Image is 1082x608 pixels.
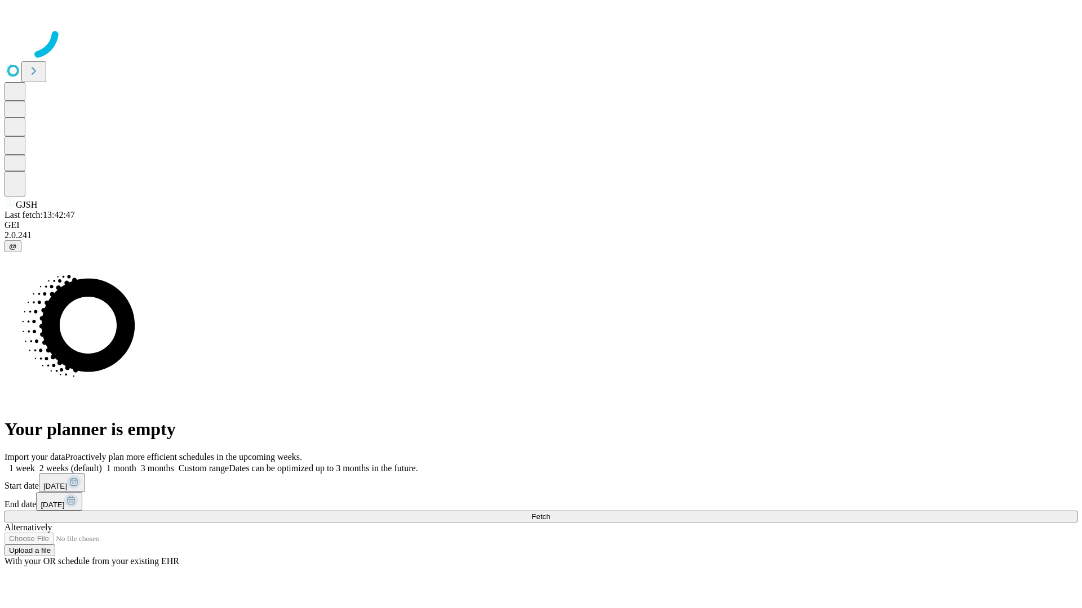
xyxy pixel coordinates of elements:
[5,473,1077,492] div: Start date
[65,452,302,462] span: Proactively plan more efficient schedules in the upcoming weeks.
[39,473,85,492] button: [DATE]
[141,463,174,473] span: 3 months
[5,492,1077,511] div: End date
[229,463,418,473] span: Dates can be optimized up to 3 months in the future.
[5,210,75,220] span: Last fetch: 13:42:47
[9,463,35,473] span: 1 week
[9,242,17,251] span: @
[5,556,179,566] span: With your OR schedule from your existing EHR
[5,230,1077,240] div: 2.0.241
[5,544,55,556] button: Upload a file
[36,492,82,511] button: [DATE]
[5,511,1077,522] button: Fetch
[531,512,550,521] span: Fetch
[5,419,1077,440] h1: Your planner is empty
[43,482,67,490] span: [DATE]
[5,220,1077,230] div: GEI
[16,200,37,209] span: GJSH
[5,522,52,532] span: Alternatively
[179,463,229,473] span: Custom range
[41,500,64,509] span: [DATE]
[5,452,65,462] span: Import your data
[5,240,21,252] button: @
[107,463,136,473] span: 1 month
[39,463,102,473] span: 2 weeks (default)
